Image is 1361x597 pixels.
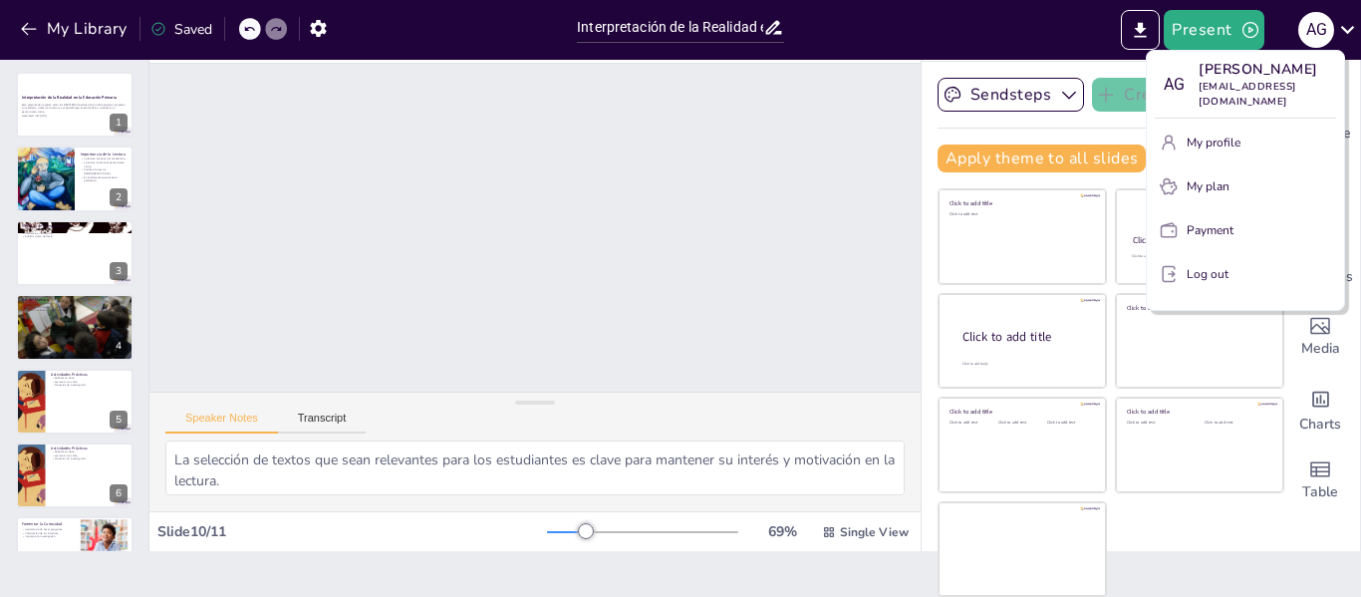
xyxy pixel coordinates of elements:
[1187,221,1233,239] p: Payment
[1155,170,1336,202] button: My plan
[1187,265,1228,283] p: Log out
[1155,67,1191,103] div: A G
[1155,258,1336,290] button: Log out
[1187,134,1240,151] p: My profile
[1199,59,1336,80] p: [PERSON_NAME]
[1155,127,1336,158] button: My profile
[1199,80,1336,110] p: [EMAIL_ADDRESS][DOMAIN_NAME]
[1155,214,1336,246] button: Payment
[1187,177,1229,195] p: My plan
